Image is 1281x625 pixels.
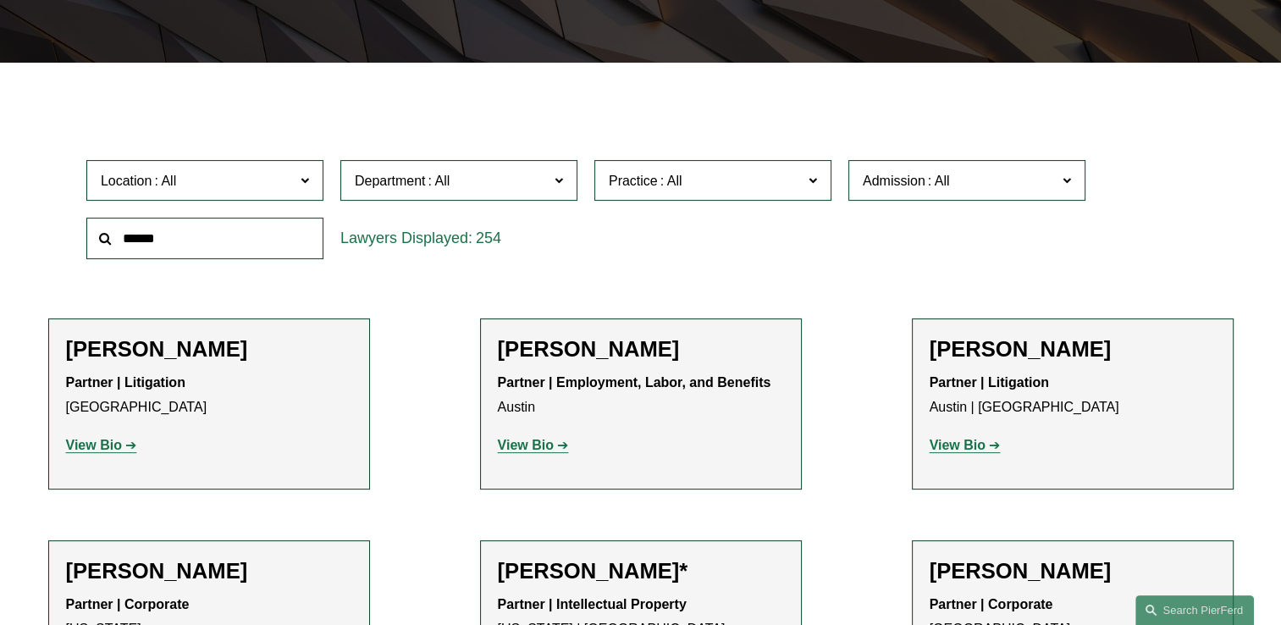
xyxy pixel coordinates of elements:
[498,438,569,452] a: View Bio
[66,371,352,420] p: [GEOGRAPHIC_DATA]
[66,438,137,452] a: View Bio
[66,558,352,584] h2: [PERSON_NAME]
[66,375,185,390] strong: Partner | Litigation
[498,336,784,362] h2: [PERSON_NAME]
[930,597,1053,611] strong: Partner | Corporate
[66,438,122,452] strong: View Bio
[355,174,426,188] span: Department
[66,336,352,362] h2: [PERSON_NAME]
[930,371,1216,420] p: Austin | [GEOGRAPHIC_DATA]
[498,597,687,611] strong: Partner | Intellectual Property
[66,597,190,611] strong: Partner | Corporate
[930,336,1216,362] h2: [PERSON_NAME]
[930,438,986,452] strong: View Bio
[1135,595,1254,625] a: Search this site
[498,375,771,390] strong: Partner | Employment, Labor, and Benefits
[498,558,784,584] h2: [PERSON_NAME]*
[930,438,1001,452] a: View Bio
[498,438,554,452] strong: View Bio
[101,174,152,188] span: Location
[609,174,658,188] span: Practice
[930,375,1049,390] strong: Partner | Litigation
[863,174,925,188] span: Admission
[930,558,1216,584] h2: [PERSON_NAME]
[476,230,501,246] span: 254
[498,371,784,420] p: Austin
